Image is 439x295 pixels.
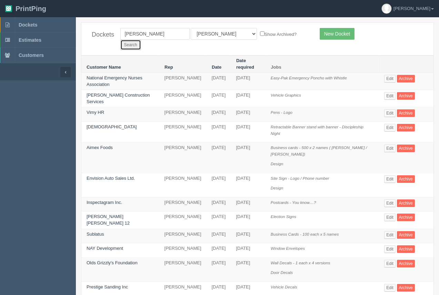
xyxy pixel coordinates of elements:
a: [PERSON_NAME] [PERSON_NAME] 12 [87,214,130,226]
td: [DATE] [231,173,265,197]
a: Inspectagram Inc. [87,200,122,205]
span: Estimates [19,37,41,43]
td: [DATE] [231,73,265,90]
td: [PERSON_NAME] [159,229,207,243]
i: Vehicle Decals [271,285,297,289]
span: Dockets [19,22,37,28]
td: [DATE] [207,90,231,107]
td: [DATE] [207,243,231,258]
td: [DATE] [231,121,265,142]
td: [PERSON_NAME] [159,90,207,107]
input: Customer Name [120,28,190,40]
a: Edit [384,124,396,131]
a: Envision Auto Sales Ltd. [87,176,135,181]
td: [DATE] [207,229,231,243]
td: [DATE] [231,257,265,282]
td: [PERSON_NAME] [159,243,207,258]
a: Archive [397,214,415,221]
th: Jobs [266,56,379,73]
td: [DATE] [231,107,265,122]
a: Edit [384,109,396,117]
td: [PERSON_NAME] [159,73,207,90]
i: Easy-Pak Emergency Poncho with Whistle [271,76,347,80]
img: logo-3e63b451c926e2ac314895c53de4908e5d424f24456219fb08d385ab2e579770.png [5,5,12,12]
i: Business Cards - 100 each x 5 names [271,232,339,236]
i: Design [271,161,283,166]
i: Door Decals [271,270,293,275]
a: Edit [384,145,396,152]
td: [DATE] [231,243,265,258]
a: New Docket [320,28,355,40]
a: Edit [384,75,396,82]
a: NAY Development [87,246,123,251]
a: Archive [397,145,415,152]
td: [DATE] [231,197,265,212]
a: Sublatus [87,232,104,237]
a: Edit [384,175,396,183]
a: Edit [384,199,396,207]
a: Customer Name [87,65,121,70]
a: Archive [397,109,415,117]
i: Site Sign - Logo / Phone number [271,176,329,180]
a: Edit [384,284,396,292]
td: [PERSON_NAME] [159,142,207,173]
a: Aimex Foods [87,145,113,150]
td: [PERSON_NAME] [159,257,207,282]
a: Archive [397,260,415,267]
a: National Emergency Nurses Association [87,75,142,87]
label: Show Archived? [260,30,297,38]
a: Archive [397,92,415,100]
a: Date [212,65,221,70]
a: Edit [384,260,396,267]
td: [DATE] [231,142,265,173]
td: [PERSON_NAME] [159,173,207,197]
i: Business cards - 500 x 2 names ( [PERSON_NAME] / [PERSON_NAME]) [271,145,367,156]
img: avatar_default-7531ab5dedf162e01f1e0bb0964e6a185e93c5c22dfe317fb01d7f8cd2b1632c.jpg [382,4,391,13]
td: [DATE] [207,73,231,90]
td: [DATE] [231,229,265,243]
td: [DATE] [207,121,231,142]
a: Archive [397,284,415,292]
a: Archive [397,231,415,239]
a: Edit [384,245,396,253]
span: Customers [19,52,44,58]
a: Archive [397,75,415,82]
a: Date required [236,58,254,70]
td: [DATE] [207,212,231,229]
i: Vehicle Graphics [271,93,301,97]
td: [PERSON_NAME] [159,212,207,229]
i: Retractable Banner stand with banner - Discipleship Night [271,125,363,136]
input: Show Archived? [260,31,265,36]
a: Edit [384,231,396,239]
i: Election Signs [271,214,296,219]
a: Edit [384,214,396,221]
a: Prestige Sanding Inc [87,284,128,289]
td: [DATE] [207,197,231,212]
a: Olds Grizzly's Foundation [87,260,138,265]
i: Window Envelopes [271,246,305,250]
td: [DATE] [207,142,231,173]
i: Design [271,186,283,190]
a: Archive [397,199,415,207]
i: Pens - Logo [271,110,292,115]
a: Rep [164,65,173,70]
a: [DEMOGRAPHIC_DATA] [87,124,137,129]
td: [DATE] [207,107,231,122]
a: Archive [397,175,415,183]
input: Search [120,40,141,50]
td: [DATE] [231,212,265,229]
a: Archive [397,124,415,131]
a: Edit [384,92,396,100]
i: Postcards - You know....? [271,200,316,205]
td: [DATE] [207,173,231,197]
td: [DATE] [231,90,265,107]
i: Wall Decals - 1 each x 4 versions [271,260,330,265]
td: [PERSON_NAME] [159,121,207,142]
h4: Dockets [92,31,110,38]
a: Archive [397,245,415,253]
td: [DATE] [207,257,231,282]
a: [PERSON_NAME] Construction Services [87,92,150,104]
a: Vimy HR [87,110,104,115]
td: [PERSON_NAME] [159,197,207,212]
td: [PERSON_NAME] [159,107,207,122]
